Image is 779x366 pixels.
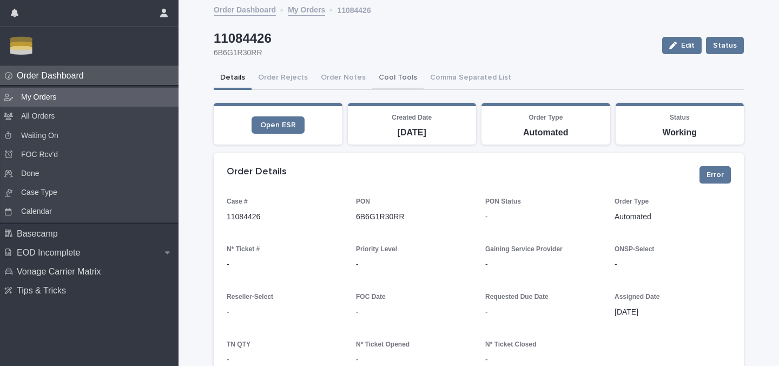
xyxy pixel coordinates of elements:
[356,341,410,348] span: N* Ticket Opened
[615,198,649,205] span: Order Type
[214,2,276,16] a: Order Dashboard
[488,127,604,138] p: Automated
[12,130,67,141] p: Waiting On
[485,341,536,348] span: N* Ticket Closed
[314,67,372,90] button: Order Notes
[227,198,248,205] span: Case #
[699,166,731,184] button: Error
[227,293,273,300] span: Reseller-Select
[9,35,34,57] img: Zbn3osBRTqmJoOucoKu4
[227,259,229,270] p: -
[485,211,602,223] p: -
[12,149,67,160] p: FOC Rcv'd
[706,37,744,54] button: Status
[615,259,731,270] p: -
[356,245,397,253] span: Priority Level
[12,206,61,217] p: Calendar
[356,354,472,365] p: -
[681,42,695,49] span: Edit
[12,92,65,102] p: My Orders
[707,169,724,180] span: Error
[670,114,690,121] span: Status
[12,266,110,277] p: Vonage Carrier Matrix
[12,187,66,198] p: Case Type
[227,306,343,318] p: -
[227,245,260,253] span: N* Ticket #
[356,211,405,223] p: 6B6G1R30RR
[662,37,702,54] button: Edit
[356,259,472,270] p: -
[615,306,731,318] p: [DATE]
[252,116,305,134] a: Open ESR
[485,306,602,318] p: -
[615,293,659,300] span: Assigned Date
[252,67,314,90] button: Order Rejects
[260,121,296,129] span: Open ESR
[485,245,563,253] span: Gaining Service Provider
[12,70,93,81] p: Order Dashboard
[227,211,260,223] p: 11084426
[424,67,518,90] button: Comma Separated List
[12,228,67,239] p: Basecamp
[485,293,549,300] span: Requested Due Date
[354,127,470,138] p: [DATE]
[356,293,386,300] span: FOC Date
[615,245,654,253] span: ONSP-Select
[615,211,731,223] p: Automated
[356,198,370,205] span: PON
[214,67,252,90] button: Details
[12,285,75,296] p: Tips & Tricks
[529,114,563,121] span: Order Type
[214,48,649,58] p: 6B6G1R30RR
[227,166,287,178] h2: Order Details
[12,168,48,179] p: Done
[12,247,89,258] p: EOD Incomplete
[12,111,63,121] p: All Orders
[337,3,371,16] p: 11084426
[485,354,602,365] p: -
[227,341,250,348] span: TN QTY
[713,40,737,51] span: Status
[622,127,738,138] p: Working
[288,2,325,16] a: My Orders
[356,306,472,318] p: -
[227,354,343,365] p: -
[485,259,602,270] p: -
[392,114,432,121] span: Created Date
[485,198,521,205] span: PON Status
[214,33,653,43] p: 11084426
[372,67,424,90] button: Cool Tools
